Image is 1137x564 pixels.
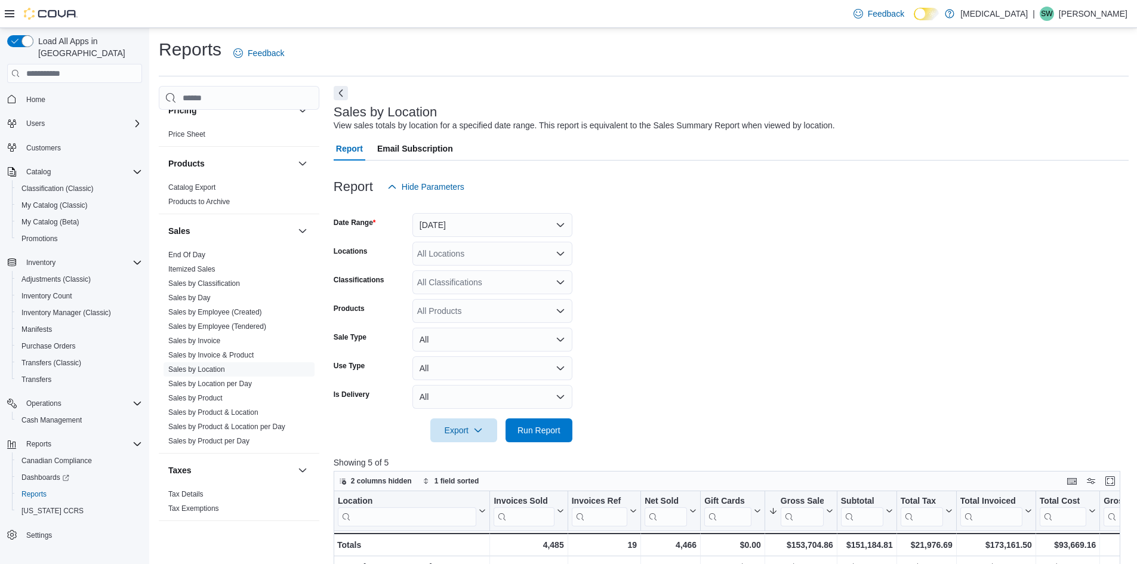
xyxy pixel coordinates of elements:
[430,418,497,442] button: Export
[21,165,56,179] button: Catalog
[26,399,61,408] span: Operations
[168,337,220,345] a: Sales by Invoice
[26,143,61,153] span: Customers
[506,418,572,442] button: Run Report
[295,463,310,477] button: Taxes
[21,358,81,368] span: Transfers (Classic)
[17,232,63,246] a: Promotions
[168,158,293,169] button: Products
[21,116,142,131] span: Users
[168,183,215,192] span: Catalog Export
[168,130,205,138] a: Price Sheet
[2,436,147,452] button: Reports
[334,105,437,119] h3: Sales by Location
[418,474,484,488] button: 1 field sorted
[334,246,368,256] label: Locations
[21,91,142,106] span: Home
[645,496,687,507] div: Net Sold
[2,90,147,107] button: Home
[377,137,453,161] span: Email Subscription
[645,538,697,552] div: 4,466
[2,139,147,156] button: Customers
[168,265,215,273] a: Itemized Sales
[412,356,572,380] button: All
[494,538,563,552] div: 4,485
[2,115,147,132] button: Users
[168,464,192,476] h3: Taxes
[295,224,310,238] button: Sales
[17,232,142,246] span: Promotions
[841,496,883,507] div: Subtotal
[571,538,636,552] div: 19
[21,489,47,499] span: Reports
[2,526,147,544] button: Settings
[168,307,262,317] span: Sales by Employee (Created)
[12,214,147,230] button: My Catalog (Beta)
[21,201,88,210] span: My Catalog (Classic)
[12,452,147,469] button: Canadian Compliance
[168,504,219,513] a: Tax Exemptions
[168,158,205,169] h3: Products
[960,538,1032,552] div: $173,161.50
[12,503,147,519] button: [US_STATE] CCRS
[26,531,52,540] span: Settings
[17,504,142,518] span: Washington CCRS
[26,439,51,449] span: Reports
[21,473,69,482] span: Dashboards
[12,321,147,338] button: Manifests
[159,38,221,61] h1: Reports
[17,356,142,370] span: Transfers (Classic)
[168,351,254,359] a: Sales by Invoice & Product
[1084,474,1098,488] button: Display options
[21,308,111,318] span: Inventory Manager (Classic)
[26,119,45,128] span: Users
[17,322,57,337] a: Manifests
[168,365,225,374] span: Sales by Location
[168,279,240,288] span: Sales by Classification
[21,116,50,131] button: Users
[17,339,81,353] a: Purchase Orders
[901,496,953,526] button: Total Tax
[21,396,142,411] span: Operations
[295,103,310,118] button: Pricing
[21,184,94,193] span: Classification (Classic)
[12,197,147,214] button: My Catalog (Classic)
[168,251,205,259] a: End Of Day
[24,8,78,20] img: Cova
[229,41,289,65] a: Feedback
[960,496,1032,526] button: Total Invoiced
[1059,7,1127,21] p: [PERSON_NAME]
[412,328,572,352] button: All
[12,288,147,304] button: Inventory Count
[17,356,86,370] a: Transfers (Classic)
[168,322,266,331] a: Sales by Employee (Tendered)
[21,140,142,155] span: Customers
[494,496,554,526] div: Invoices Sold
[21,506,84,516] span: [US_STATE] CCRS
[21,217,79,227] span: My Catalog (Beta)
[704,538,761,552] div: $0.00
[26,258,56,267] span: Inventory
[849,2,909,26] a: Feedback
[334,457,1129,469] p: Showing 5 of 5
[571,496,627,526] div: Invoices Ref
[12,469,147,486] a: Dashboards
[781,496,824,507] div: Gross Sales
[1065,474,1079,488] button: Keyboard shortcuts
[781,496,824,526] div: Gross Sales
[494,496,554,507] div: Invoices Sold
[412,385,572,409] button: All
[26,167,51,177] span: Catalog
[334,474,417,488] button: 2 columns hidden
[168,422,285,432] span: Sales by Product & Location per Day
[383,175,469,199] button: Hide Parameters
[337,538,486,552] div: Totals
[334,332,366,342] label: Sale Type
[168,104,293,116] button: Pricing
[645,496,687,526] div: Net Sold
[336,137,363,161] span: Report
[295,156,310,171] button: Products
[168,250,205,260] span: End Of Day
